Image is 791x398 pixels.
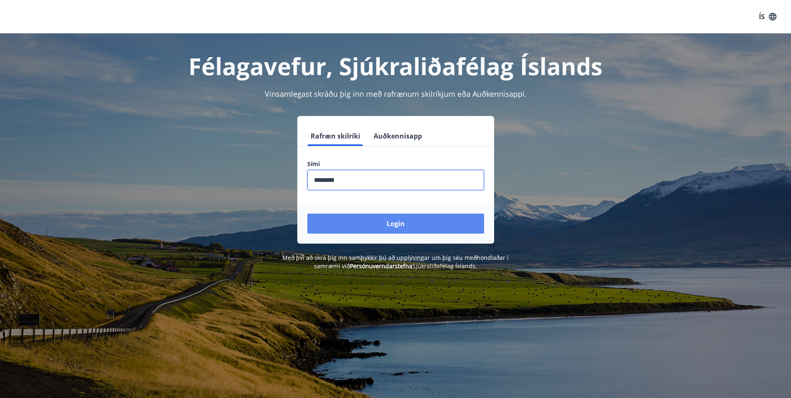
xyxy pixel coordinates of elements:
[282,254,509,270] span: Með því að skrá þig inn samþykkir þú að upplýsingar um þig séu meðhöndlaðar í samræmi við Sjúkral...
[370,126,425,146] button: Auðkennisapp
[307,160,484,168] label: Sími
[105,50,686,82] h1: Félagavefur, Sjúkraliðafélag Íslands
[307,126,364,146] button: Rafræn skilríki
[307,214,484,234] button: Login
[350,262,412,270] a: Persónuverndarstefna
[754,9,781,24] button: ÍS
[265,89,527,99] span: Vinsamlegast skráðu þig inn með rafrænum skilríkjum eða Auðkennisappi.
